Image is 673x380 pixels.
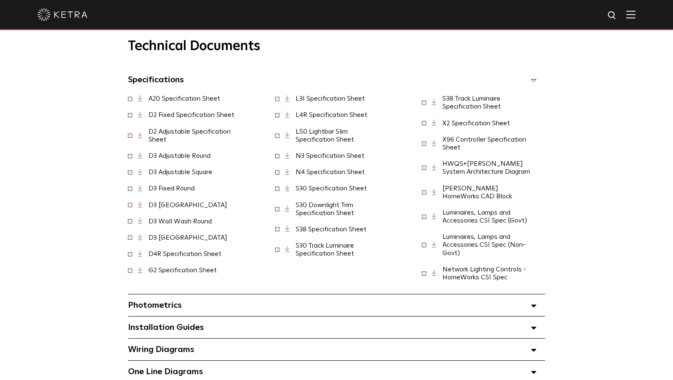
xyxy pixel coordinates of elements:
a: D3 [GEOGRAPHIC_DATA] [148,202,227,208]
span: Photometrics [128,301,182,309]
a: LS0 Lightbar Slim Specification Sheet [296,128,354,143]
img: Hamburger%20Nav.svg [626,10,635,18]
a: S30 Track Luminaire Specification Sheet [296,242,354,257]
a: X2 Specification Sheet [442,120,510,127]
a: S38 Track Luminaire Specification Sheet [442,95,501,110]
a: Luminaires, Lamps and Accessories CSI Spec (Non-Govt) [442,233,526,256]
a: HWQS+[PERSON_NAME] System Architecture Diagram [442,160,530,175]
a: D4R Specification Sheet [148,251,221,257]
a: S38 Specification Sheet [296,226,367,233]
a: D3 Wall Wash Round [148,218,212,225]
a: S30 Specification Sheet [296,185,367,192]
a: A20 Specification Sheet [148,95,220,102]
a: Luminaires, Lamps and Accessories CSI Spec (Govt) [442,209,527,224]
span: Wiring Diagrams [128,345,194,354]
img: ketra-logo-2019-white [38,8,88,21]
a: S30 Downlight Trim Specification Sheet [296,202,354,216]
span: Installation Guides [128,323,204,332]
a: D3 Fixed Round [148,185,195,192]
h3: Technical Documents [128,38,545,54]
a: L3I Specification Sheet [296,95,365,102]
span: One Line Diagrams [128,367,203,376]
a: N3 Specification Sheet [296,152,364,159]
a: G2 Specification Sheet [148,267,217,274]
a: D3 Adjustable Square [148,169,212,175]
img: search icon [607,10,618,21]
a: [PERSON_NAME] HomeWorks CAD Block [442,185,512,200]
a: Network Lighting Controls - HomeWorks CSI Spec [442,266,526,281]
a: D3 Adjustable Round [148,152,211,159]
a: D2 Adjustable Specification Sheet [148,128,231,143]
a: L4R Specification Sheet [296,111,367,118]
a: D3 [GEOGRAPHIC_DATA] [148,234,227,241]
a: D2 Fixed Specification Sheet [148,111,234,118]
a: X96 Controller Specification Sheet [442,136,526,151]
span: Specifications [128,76,184,84]
a: N4 Specification Sheet [296,169,365,175]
